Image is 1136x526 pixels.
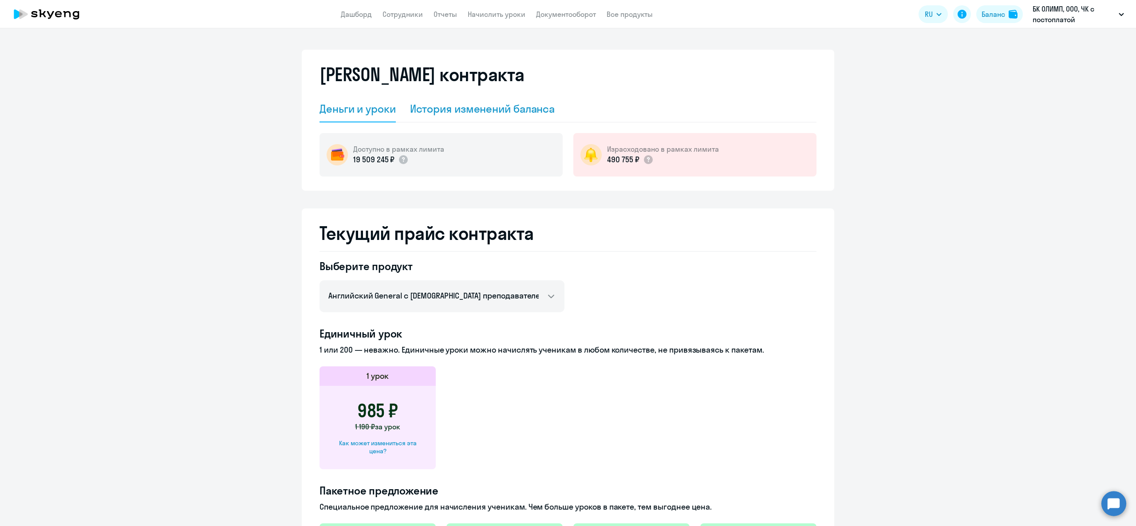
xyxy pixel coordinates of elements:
[607,10,653,19] a: Все продукты
[607,144,719,154] h5: Израсходовано в рамках лимита
[319,344,816,356] p: 1 или 200 — неважно. Единичные уроки можно начислять ученикам в любом количестве, не привязываясь...
[383,10,423,19] a: Сотрудники
[355,422,375,431] span: 1 190 ₽
[334,439,422,455] div: Как может измениться эта цена?
[580,144,602,165] img: bell-circle.png
[925,9,933,20] span: RU
[357,400,398,421] h3: 985 ₽
[353,144,444,154] h5: Доступно в рамках лимита
[319,326,816,341] h4: Единичный урок
[607,154,639,165] p: 490 755 ₽
[976,5,1023,23] button: Балансbalance
[536,10,596,19] a: Документооборот
[375,422,400,431] span: за урок
[319,483,816,498] h4: Пакетное предложение
[410,102,555,116] div: История изменений баланса
[468,10,525,19] a: Начислить уроки
[319,259,564,273] h4: Выберите продукт
[319,64,525,85] h2: [PERSON_NAME] контракта
[1033,4,1115,25] p: БК ОЛИМП, ООО, ЧК с постоплатой
[319,501,816,513] p: Специальное предложение для начисления ученикам. Чем больше уроков в пакете, тем выгоднее цена.
[353,154,394,165] p: 19 509 245 ₽
[1028,4,1128,25] button: БК ОЛИМП, ООО, ЧК с постоплатой
[919,5,948,23] button: RU
[327,144,348,165] img: wallet-circle.png
[982,9,1005,20] div: Баланс
[341,10,372,19] a: Дашборд
[434,10,457,19] a: Отчеты
[367,370,389,382] h5: 1 урок
[319,223,816,244] h2: Текущий прайс контракта
[1009,10,1018,19] img: balance
[319,102,396,116] div: Деньги и уроки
